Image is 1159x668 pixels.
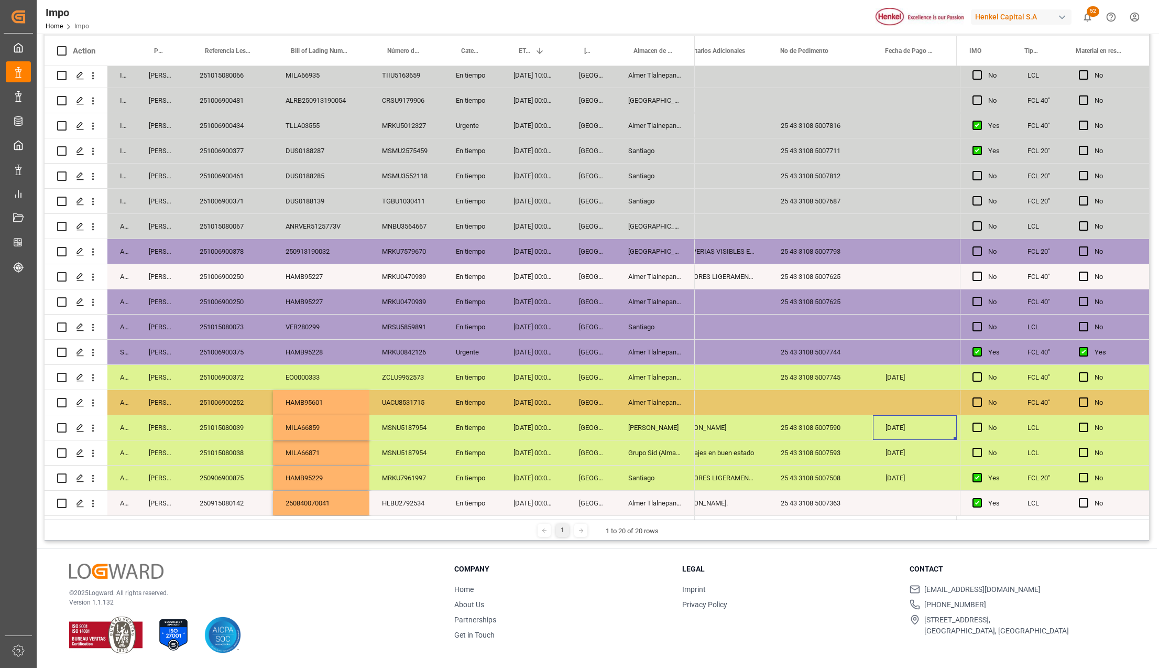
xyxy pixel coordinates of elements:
span: 52 [1087,6,1099,17]
div: TLLA03555 [273,113,369,138]
div: Press SPACE to select this row. [45,390,695,415]
div: 25 43 3108 5007363 [768,491,873,515]
div: [DATE] 00:00:00 [501,390,566,415]
div: Press SPACE to select this row. [45,63,695,88]
div: En tiempo [443,440,501,465]
div: HAMB95601 [273,390,369,415]
div: LCL [1015,315,1066,339]
div: HAMB95227 [273,289,369,314]
div: [PERSON_NAME] [136,315,187,339]
div: 250840070041 [273,491,369,515]
div: Santiago [616,164,695,188]
div: En tiempo [443,214,501,239]
div: Arrived [107,365,136,390]
div: 251006900371 [187,189,273,213]
div: En tiempo [443,365,501,390]
a: Privacy Policy [682,600,727,609]
div: Santiago [616,189,695,213]
div: In progress [107,164,136,188]
div: MILA66859 [273,415,369,440]
div: 251015080038 [187,440,273,465]
div: Almer Tlalnepantla [616,289,695,314]
a: About Us [454,600,484,609]
div: Almer Tlalnepantla [616,63,695,88]
div: Press SPACE to select this row. [960,138,1149,164]
div: [DATE] 10:00:00 [501,63,566,88]
div: [PERSON_NAME] [136,340,187,364]
div: MRKU0470939 [369,289,443,314]
div: 250906900875 [187,466,273,490]
div: Press SPACE to select this row. [960,466,1149,491]
div: 251006900250 [187,289,273,314]
button: Help Center [1099,5,1123,29]
div: 250915080142 [187,491,273,515]
div: N/A [957,239,1036,264]
div: [DATE] [873,415,957,440]
div: [PERSON_NAME] [663,415,768,440]
div: MRKU7579670 [369,239,443,264]
div: Henkel Capital S.A [971,9,1071,25]
div: 251006900375 [187,340,273,364]
div: 251015080067 [187,214,273,239]
div: N/A [663,340,768,364]
div: [GEOGRAPHIC_DATA] [616,214,695,239]
div: En tiempo [443,315,501,339]
div: En tiempo [443,239,501,264]
div: 251006900378 [187,239,273,264]
div: [PERSON_NAME] [616,415,695,440]
div: N/A [957,491,1036,515]
div: MSNU5187954 [369,415,443,440]
div: Arrived [107,415,136,440]
div: [DATE] 00:00:00 [501,189,566,213]
span: Persona responsable de seguimiento [154,47,165,55]
div: [PERSON_NAME] [136,264,187,289]
div: FCL 20" [1015,164,1066,188]
div: 251006900481 [187,88,273,113]
div: Press SPACE to select this row. [960,365,1149,390]
div: Impo [46,5,89,20]
div: [DATE] 00:00:00 [501,340,566,364]
div: Press SPACE to select this row. [960,491,1149,516]
div: HAMB95229 [273,466,369,490]
div: FCL 20" [1015,466,1066,490]
div: [GEOGRAPHIC_DATA] [566,63,616,88]
a: Home [454,585,474,594]
div: [DATE] 00:00:00 [501,113,566,138]
div: [PERSON_NAME] [136,239,187,264]
div: En tiempo [443,390,501,415]
div: TGBU1030411 [369,189,443,213]
div: N/A [663,88,768,113]
div: N/A [663,164,768,188]
div: 251006900434 [187,113,273,138]
div: ALRB250913190054 [273,88,369,113]
div: Press SPACE to select this row. [960,239,1149,264]
div: TAMBORES LIGERAMENTE RASPADOS. IDH 176884 Y 897060 [663,264,768,289]
div: [DATE] 00:00:00 [501,214,566,239]
div: [GEOGRAPHIC_DATA] [566,315,616,339]
div: In progress [107,88,136,113]
div: N/A [957,415,1036,440]
div: Almer Tlalnepantla [616,340,695,364]
div: [GEOGRAPHIC_DATA] [566,466,616,490]
a: Partnerships [454,616,496,624]
div: N/A [957,189,1036,213]
div: [PERSON_NAME] [136,466,187,490]
div: [GEOGRAPHIC_DATA] [566,340,616,364]
div: 251015080066 [187,63,273,88]
div: Santiago [616,138,695,163]
div: En tiempo [443,491,501,515]
div: [GEOGRAPHIC_DATA] [566,88,616,113]
div: 251006900377 [187,138,273,163]
div: Press SPACE to select this row. [45,289,695,315]
div: [GEOGRAPHIC_DATA] [566,264,616,289]
div: HAMB95228 [273,340,369,364]
div: 25 43 3108 5007593 [768,440,873,465]
div: [GEOGRAPHIC_DATA] [566,440,616,465]
div: FCL 20" [1015,138,1066,163]
div: FCL 20" [1015,239,1066,264]
div: Almer Tlalnepantla [616,113,695,138]
div: Press SPACE to select this row. [960,113,1149,138]
div: [PERSON_NAME] [136,440,187,465]
a: Imprint [682,585,706,594]
div: [DATE] 00:00:00 [501,491,566,515]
